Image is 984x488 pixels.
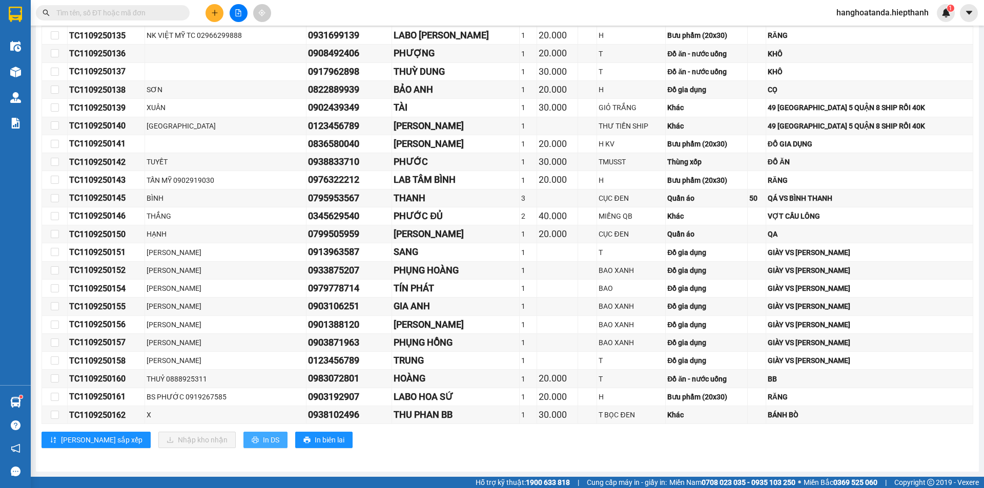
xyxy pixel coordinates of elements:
td: TẤN MINH [392,135,519,153]
div: Bưu phẩm (20x30) [667,138,746,150]
div: Khác [667,120,746,132]
div: TC1109250158 [69,354,143,367]
div: 0903192907 [308,390,390,404]
div: 20.000 [539,137,576,151]
div: THU PHAN BB [394,408,517,422]
sup: 1 [947,5,954,12]
td: 0822889939 [306,81,392,99]
div: [PERSON_NAME] [147,301,304,312]
div: GIỎ TRẮNG [599,102,664,113]
input: Tìm tên, số ĐT hoặc mã đơn [56,7,177,18]
div: TC1109250151 [69,246,143,259]
td: TẢN ĐÀ [392,117,519,135]
div: TC1109250161 [69,390,143,403]
div: 49 [GEOGRAPHIC_DATA] 5 QUẬN 8 SHIP RỒI 40K [768,120,971,132]
td: NGUYỄN DUNG [392,316,519,334]
span: hanghoatanda.hiepthanh [828,6,937,19]
div: VỢT CẦU LÔNG [768,210,971,222]
div: 20.000 [539,46,576,60]
div: Đồ gia dụng [667,337,746,348]
div: TC1109250139 [69,101,143,114]
div: THẮNG [147,210,304,222]
div: 2 [521,210,536,222]
div: GIÀY VS [PERSON_NAME] [768,265,971,276]
td: 0917962898 [306,63,392,81]
td: THANH [392,189,519,207]
td: 0123456789 [306,117,392,135]
td: 0836580040 [306,135,392,153]
td: THUỲ DUNG [392,63,519,81]
div: [PERSON_NAME] [147,355,304,366]
div: Đồ gia dụng [667,355,746,366]
td: PHƯỚC [392,153,519,171]
div: T [599,355,664,366]
div: 0123456789 [308,119,390,133]
button: plus [206,4,223,22]
td: TC1109250142 [68,153,145,171]
div: BB [768,373,971,385]
span: printer [303,436,311,444]
div: XUÂN [147,102,304,113]
div: 0976322212 [308,173,390,187]
div: Khác [667,409,746,420]
div: 0931699139 [308,28,390,43]
div: 1 [521,228,536,240]
img: warehouse-icon [10,92,21,103]
td: 0938833710 [306,153,392,171]
div: 1 [521,120,536,132]
button: caret-down [960,4,978,22]
div: T [599,48,664,59]
td: TC1109250152 [68,262,145,280]
div: Đồ gia dụng [667,319,746,330]
div: 0917962898 [308,65,390,79]
div: GIÀY VS [PERSON_NAME] [768,247,971,258]
div: [PERSON_NAME] [147,247,304,258]
div: TC1109250155 [69,300,143,313]
div: Bưu phẩm (20x30) [667,30,746,41]
div: 0795953567 [308,191,390,205]
div: 30.000 [539,65,576,79]
td: 0913963587 [306,243,392,261]
div: 0908492406 [308,46,390,60]
div: Khác [667,102,746,113]
button: aim [253,4,271,22]
div: PHƯỢNG [394,46,517,60]
div: PHỤNG HỒNG [394,335,517,350]
td: LABO HOA SỨ [392,388,519,406]
div: X [147,409,304,420]
td: 0931699139 [306,27,392,45]
td: HOÀNG [392,370,519,388]
div: CỌ [768,84,971,95]
div: [GEOGRAPHIC_DATA] [147,120,304,132]
td: PHƯỢNG [392,45,519,62]
div: RĂNG [768,175,971,186]
td: TÀI [392,99,519,117]
div: THANH [394,191,517,205]
div: 0903871963 [308,335,390,350]
div: ĐỒ ĂN [768,156,971,167]
div: TẤN MỸ 0902919030 [147,175,304,186]
div: 1 [521,247,536,258]
div: 30.000 [539,100,576,115]
div: BAO XANH [599,337,664,348]
div: TC1109250156 [69,318,143,331]
div: 50 [749,193,764,204]
span: Cung cấp máy in - giấy in: [587,477,667,488]
div: QÁ VS BÌNH THANH [768,193,971,204]
div: [PERSON_NAME] [394,227,517,241]
button: sort-ascending[PERSON_NAME] sắp xếp [42,432,151,448]
td: GIANG LINH [392,225,519,243]
div: 0979778714 [308,281,390,295]
td: TÍN PHÁT [392,280,519,298]
div: 20.000 [539,371,576,386]
td: BẢO ANH [392,81,519,99]
td: 0908492406 [306,45,392,62]
td: TC1109250150 [68,225,145,243]
div: 1 [521,175,536,186]
td: SANG [392,243,519,261]
td: TC1109250154 [68,280,145,298]
span: Hỗ trợ kỹ thuật: [476,477,570,488]
span: | [578,477,579,488]
span: plus [211,9,218,16]
div: 0938833710 [308,155,390,169]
